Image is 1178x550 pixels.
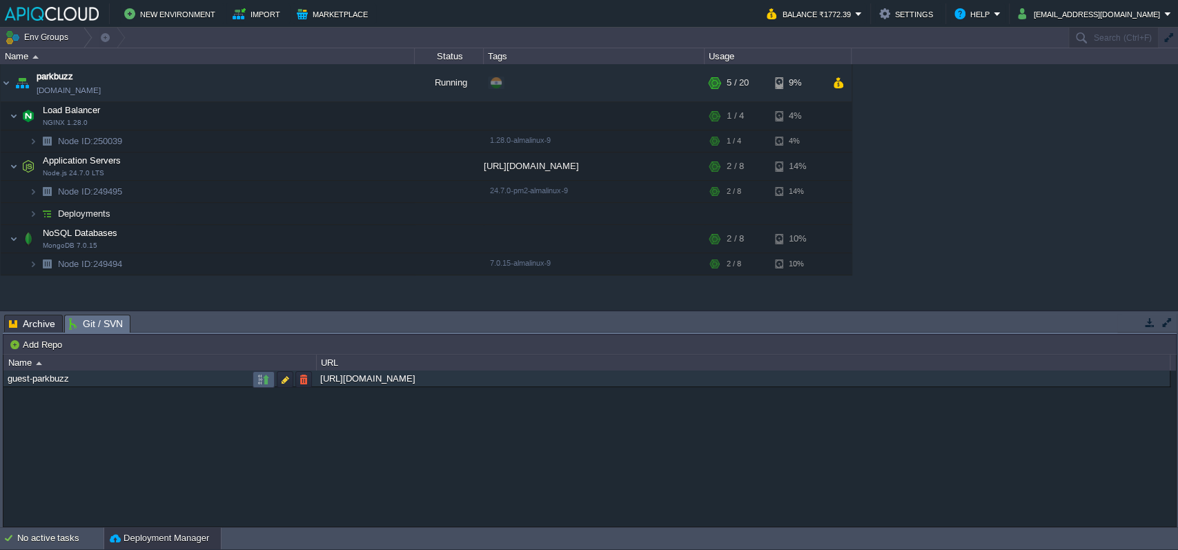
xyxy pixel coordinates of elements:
[37,203,57,224] img: AMDAwAAAACH5BAEAAAAALAAAAAABAAEAAAICRAEAOw==
[41,155,123,166] span: Application Servers
[415,48,483,64] div: Status
[767,6,855,22] button: Balance ₹1772.39
[19,225,38,253] img: AMDAwAAAACH5BAEAAAAALAAAAAABAAEAAAICRAEAOw==
[233,6,284,22] button: Import
[29,130,37,152] img: AMDAwAAAACH5BAEAAAAALAAAAAABAAEAAAICRAEAOw==
[29,253,37,275] img: AMDAwAAAACH5BAEAAAAALAAAAAABAAEAAAICRAEAOw==
[58,186,93,197] span: Node ID:
[10,102,18,130] img: AMDAwAAAACH5BAEAAAAALAAAAAABAAEAAAICRAEAOw==
[37,70,73,84] a: parkbuzz
[19,102,38,130] img: AMDAwAAAACH5BAEAAAAALAAAAAABAAEAAAICRAEAOw==
[727,253,741,275] div: 2 / 8
[775,153,820,180] div: 14%
[37,253,57,275] img: AMDAwAAAACH5BAEAAAAALAAAAAABAAEAAAICRAEAOw==
[43,169,104,177] span: Node.js 24.7.0 LTS
[775,102,820,130] div: 4%
[12,64,32,101] img: AMDAwAAAACH5BAEAAAAALAAAAAABAAEAAAICRAEAOw==
[10,153,18,180] img: AMDAwAAAACH5BAEAAAAALAAAAAABAAEAAAICRAEAOw==
[954,6,994,22] button: Help
[775,130,820,152] div: 4%
[10,225,18,253] img: AMDAwAAAACH5BAEAAAAALAAAAAABAAEAAAICRAEAOw==
[775,225,820,253] div: 10%
[37,181,57,202] img: AMDAwAAAACH5BAEAAAAALAAAAAABAAEAAAICRAEAOw==
[32,55,39,59] img: AMDAwAAAACH5BAEAAAAALAAAAAABAAEAAAICRAEAOw==
[110,531,209,545] button: Deployment Manager
[29,181,37,202] img: AMDAwAAAACH5BAEAAAAALAAAAAABAAEAAAICRAEAOw==
[705,48,851,64] div: Usage
[775,64,820,101] div: 9%
[9,315,55,332] span: Archive
[43,242,97,250] span: MongoDB 7.0.15
[9,338,66,351] button: Add Repo
[41,105,102,115] a: Load BalancerNGINX 1.28.0
[317,355,1170,371] div: URL
[4,371,315,386] div: guest-parkbuzz
[5,28,73,47] button: Env Groups
[57,186,124,197] span: 249495
[775,253,820,275] div: 10%
[41,228,119,238] a: NoSQL DatabasesMongoDB 7.0.15
[1018,6,1164,22] button: [EMAIL_ADDRESS][DOMAIN_NAME]
[29,203,37,224] img: AMDAwAAAACH5BAEAAAAALAAAAAABAAEAAAICRAEAOw==
[484,153,705,180] div: [URL][DOMAIN_NAME]
[490,259,551,267] span: 7.0.15-almalinux-9
[297,6,372,22] button: Marketplace
[727,64,749,101] div: 5 / 20
[1,48,414,64] div: Name
[484,48,704,64] div: Tags
[41,155,123,166] a: Application ServersNode.js 24.7.0 LTS
[317,371,1169,386] div: [URL][DOMAIN_NAME]
[490,186,568,195] span: 24.7.0-pm2-almalinux-9
[490,136,551,144] span: 1.28.0-almalinux-9
[43,119,88,127] span: NGINX 1.28.0
[41,104,102,116] span: Load Balancer
[57,135,124,147] span: 250039
[41,227,119,239] span: NoSQL Databases
[17,527,104,549] div: No active tasks
[5,355,316,371] div: Name
[58,136,93,146] span: Node ID:
[37,130,57,152] img: AMDAwAAAACH5BAEAAAAALAAAAAABAAEAAAICRAEAOw==
[775,181,820,202] div: 14%
[5,7,99,21] img: APIQCloud
[1,64,12,101] img: AMDAwAAAACH5BAEAAAAALAAAAAABAAEAAAICRAEAOw==
[19,153,38,180] img: AMDAwAAAACH5BAEAAAAALAAAAAABAAEAAAICRAEAOw==
[879,6,937,22] button: Settings
[57,208,112,219] a: Deployments
[69,315,123,333] span: Git / SVN
[727,181,741,202] div: 2 / 8
[57,186,124,197] a: Node ID:249495
[57,258,124,270] span: 249494
[124,6,219,22] button: New Environment
[415,64,484,101] div: Running
[727,102,744,130] div: 1 / 4
[727,153,744,180] div: 2 / 8
[727,225,744,253] div: 2 / 8
[57,258,124,270] a: Node ID:249494
[57,135,124,147] a: Node ID:250039
[37,84,101,97] a: [DOMAIN_NAME]
[58,259,93,269] span: Node ID:
[727,130,741,152] div: 1 / 4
